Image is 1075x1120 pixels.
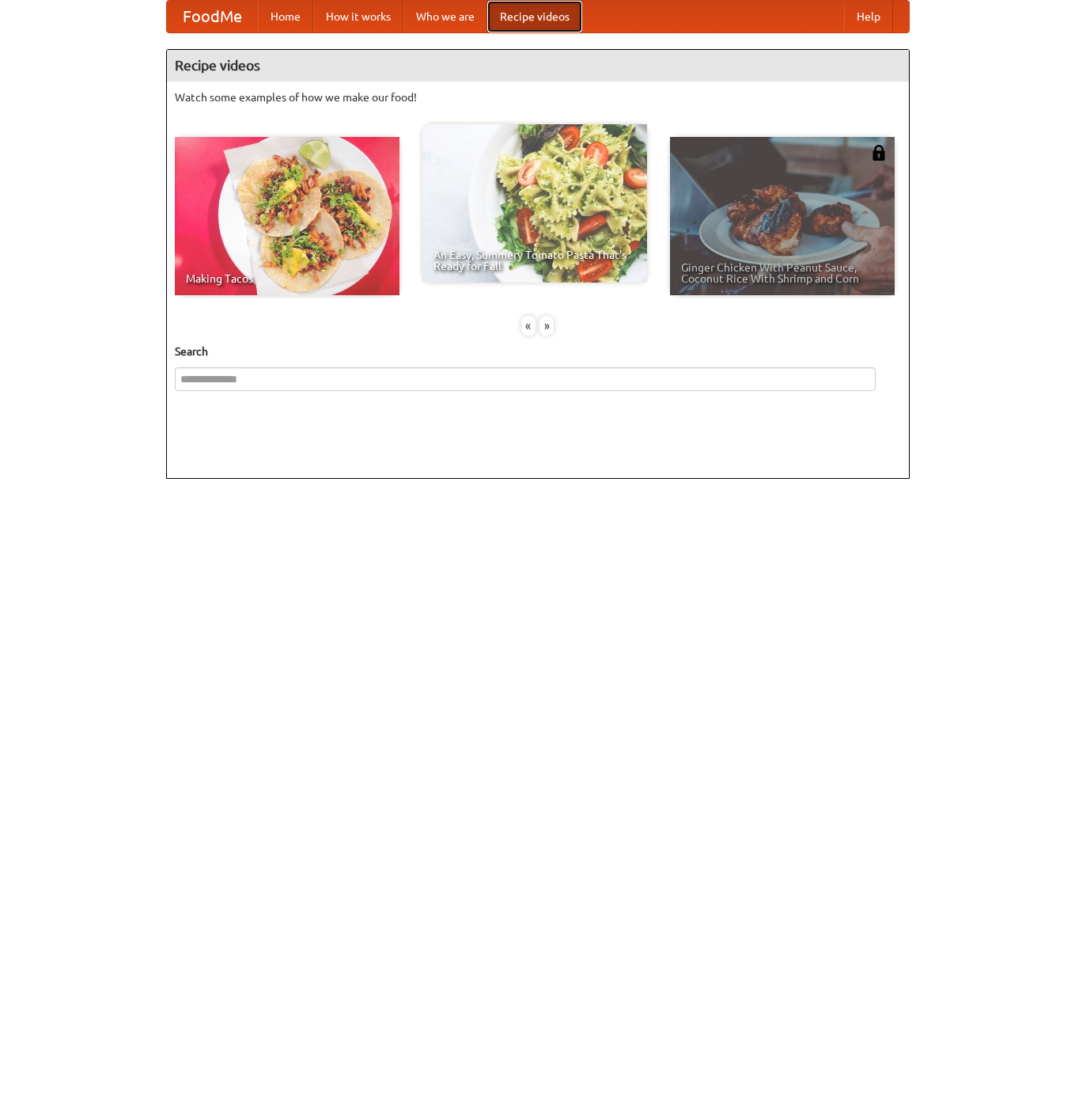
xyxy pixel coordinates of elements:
a: FoodMe [167,1,258,32]
span: An Easy, Summery Tomato Pasta That's Ready for Fall [433,249,636,271]
a: An Easy, Summery Tomato Pasta That's Ready for Fall [422,124,647,283]
a: Recipe videos [487,1,582,32]
a: Who we are [403,1,487,32]
h4: Recipe videos [167,50,909,82]
div: « [521,316,536,336]
img: 483408.png [871,145,887,161]
a: Home [258,1,313,32]
p: Watch some examples of how we make our food! [175,89,901,105]
a: How it works [313,1,403,32]
h5: Search [175,344,901,359]
span: Making Tacos [186,273,388,284]
a: Help [844,1,893,32]
a: Making Tacos [175,137,399,295]
div: » [539,316,554,336]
